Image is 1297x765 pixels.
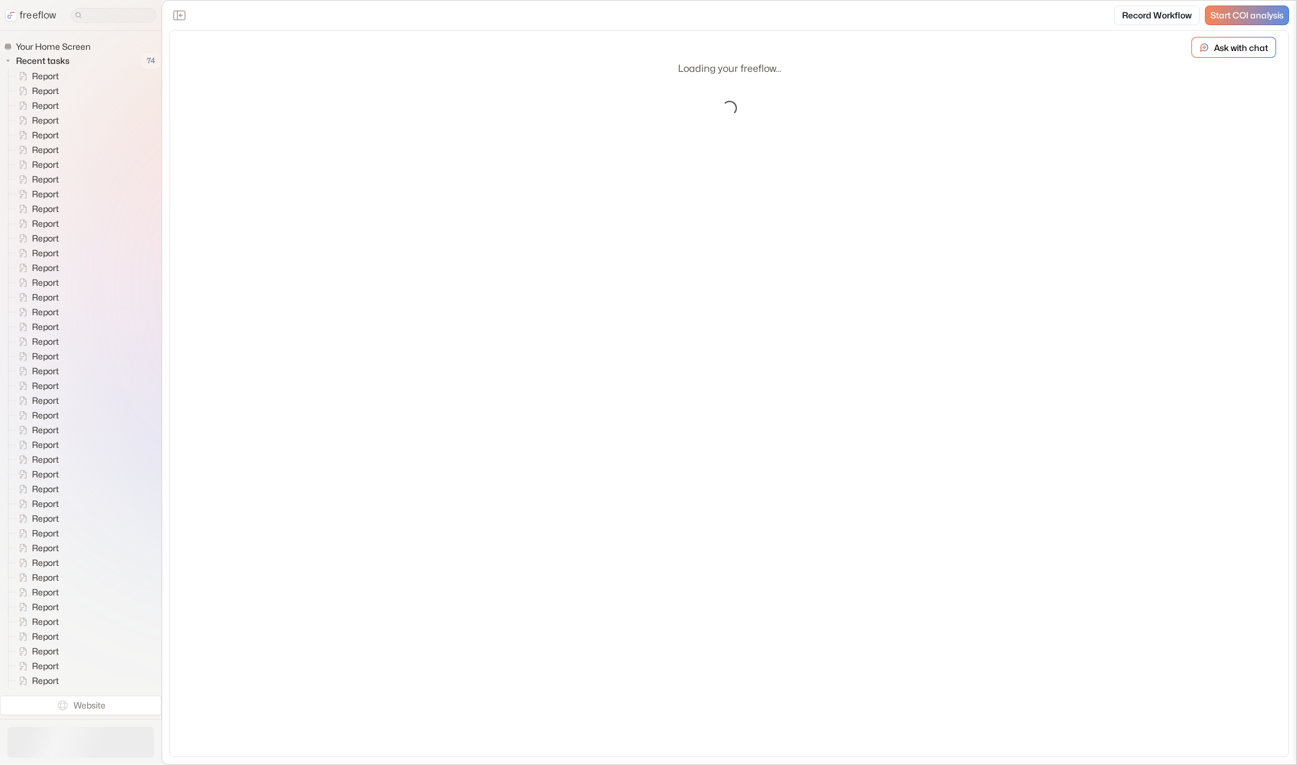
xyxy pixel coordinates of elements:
a: Report [9,334,64,349]
span: Report [29,630,63,643]
span: Report [29,335,63,348]
span: Report [29,85,63,97]
span: Report [29,660,63,672]
a: Report [9,364,64,379]
a: Report [9,187,64,202]
span: Report [29,571,63,584]
a: Report [9,84,64,98]
a: Report [9,379,64,393]
span: Report [29,100,63,112]
a: Your Home Screen [4,41,95,53]
a: Report [9,659,64,673]
a: Report [9,482,64,496]
span: Report [29,380,63,392]
span: Report [29,675,63,687]
a: Report [9,128,64,143]
a: Report [9,261,64,275]
span: Report [29,409,63,422]
span: Report [29,512,63,525]
span: Report [29,424,63,436]
a: Report [9,629,64,644]
span: Report [29,557,63,569]
span: Report [29,218,63,230]
a: Start COI analysis [1205,6,1289,25]
span: Report [29,601,63,613]
a: Report [9,555,64,570]
a: Report [9,585,64,600]
p: freeflow [20,8,56,23]
span: Report [29,321,63,333]
a: Report [9,290,64,305]
a: Report [9,305,64,320]
a: Report [9,600,64,614]
span: Report [29,365,63,377]
a: Report [9,349,64,364]
a: Report [9,511,64,526]
a: Report [9,172,64,187]
a: Report [9,157,64,172]
span: Report [29,586,63,598]
a: Report [9,216,64,231]
span: Report [29,645,63,657]
a: Report [9,202,64,216]
span: Report [29,394,63,407]
span: Report [29,173,63,186]
a: Record Workflow [1114,6,1200,25]
span: Start COI analysis [1210,10,1283,21]
span: Report [29,527,63,539]
a: Report [9,408,64,423]
a: Report [9,275,64,290]
span: Report [29,350,63,363]
span: Report [29,70,63,82]
span: Report [29,114,63,127]
a: Report [9,496,64,511]
span: Report [29,277,63,289]
span: Report [29,453,63,466]
span: Your Home Screen [14,41,94,53]
span: Report [29,188,63,200]
span: Report [29,498,63,510]
a: Report [9,452,64,467]
span: Report [29,439,63,451]
a: Report [9,231,64,246]
span: Recent tasks [14,55,73,67]
span: Report [29,247,63,259]
a: Report [9,98,64,113]
span: Report [29,232,63,245]
span: Report [29,616,63,628]
a: Report [9,541,64,555]
a: Report [9,644,64,659]
button: Close the sidebar [169,6,189,25]
span: Report [29,542,63,554]
a: Report [9,437,64,452]
span: Report [29,468,63,481]
span: 74 [141,53,162,69]
a: Report [9,320,64,334]
a: Report [9,143,64,157]
a: Report [9,393,64,408]
a: Report [9,526,64,541]
a: Report [9,69,64,84]
a: Report [9,673,64,688]
button: Recent tasks [4,53,74,68]
span: Report [29,144,63,156]
a: Report [9,423,64,437]
span: Report [29,306,63,318]
p: Loading your freeflow... [678,61,781,76]
a: Report [9,113,64,128]
span: Report [29,203,63,215]
span: Report [29,262,63,274]
span: Report [29,129,63,141]
a: Report [9,467,64,482]
a: Report [9,614,64,629]
p: Ask with chat [1214,41,1268,54]
span: Report [29,291,63,304]
span: Report [29,159,63,171]
a: Report [9,246,64,261]
span: Report [29,483,63,495]
a: Report [9,570,64,585]
a: freeflow [5,8,56,23]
